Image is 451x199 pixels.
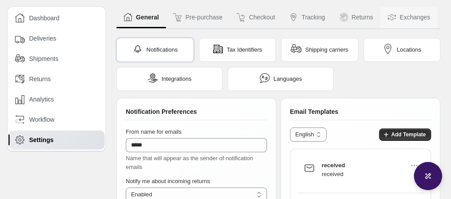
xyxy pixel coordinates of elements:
[391,131,426,138] span: Add Template
[274,75,302,83] span: Languages
[229,7,282,28] button: Checkout
[322,161,410,170] h3: received
[29,14,60,23] span: Dashboard
[173,13,182,22] img: Pre-purchase icon
[397,45,421,54] span: Locations
[305,45,348,54] span: Shipping carriers
[126,155,253,170] span: Name that will appear as the sender of notification emails
[29,34,56,43] span: Deliveries
[166,7,229,28] button: Pre-purchase
[117,7,166,28] button: General
[126,107,267,120] div: Notification Preferences
[29,54,58,63] span: Shipments
[126,178,210,184] span: Notify me about incoming returns
[339,13,348,22] img: Returns icon
[332,7,380,28] button: Returns
[290,107,431,120] div: Email Templates
[387,13,396,22] img: Exchanges icon
[29,135,53,144] span: Settings
[380,7,437,28] button: Exchanges
[29,75,51,83] span: Returns
[147,45,178,54] span: Notifications
[237,13,245,22] img: Checkout icon
[162,75,192,83] span: Integrations
[124,13,132,22] img: General icon
[289,13,298,22] img: Tracking icon
[379,128,431,141] button: Add Template
[126,128,181,135] span: From name for emails
[29,115,54,124] span: Workflow
[408,159,421,172] button: Actions dropdown
[322,170,410,179] div: received
[227,45,262,54] span: Tax Identifiers
[282,7,332,28] button: Tracking
[29,95,54,104] span: Analytics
